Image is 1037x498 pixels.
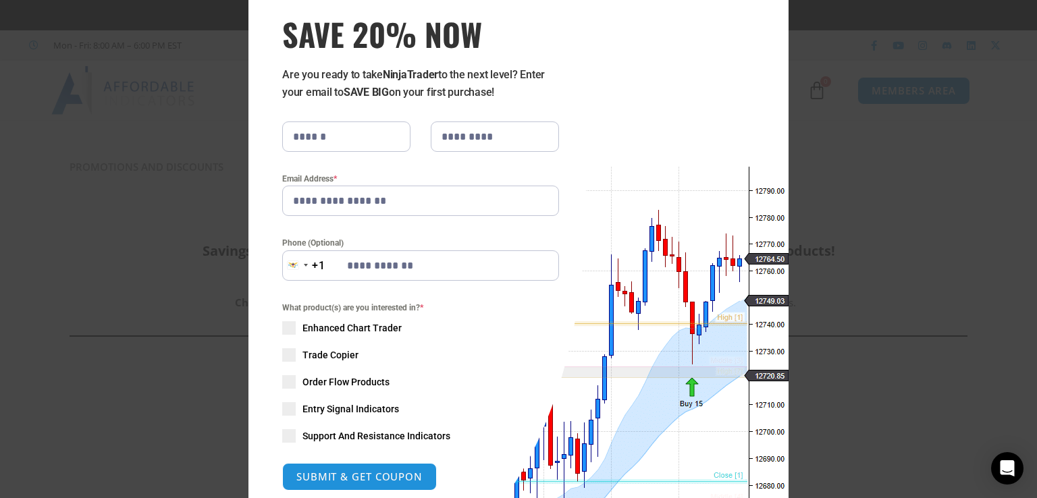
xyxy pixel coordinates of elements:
[282,402,559,416] label: Entry Signal Indicators
[991,452,1023,485] div: Open Intercom Messenger
[282,250,325,281] button: Selected country
[282,301,559,314] span: What product(s) are you interested in?
[302,321,402,335] span: Enhanced Chart Trader
[282,348,559,362] label: Trade Copier
[282,321,559,335] label: Enhanced Chart Trader
[302,429,450,443] span: Support And Resistance Indicators
[302,402,399,416] span: Entry Signal Indicators
[302,348,358,362] span: Trade Copier
[344,86,389,99] strong: SAVE BIG
[282,236,559,250] label: Phone (Optional)
[282,429,559,443] label: Support And Resistance Indicators
[312,257,325,275] div: +1
[383,68,438,81] strong: NinjaTrader
[282,66,559,101] p: Are you ready to take to the next level? Enter your email to on your first purchase!
[282,172,559,186] label: Email Address
[282,375,559,389] label: Order Flow Products
[282,463,437,491] button: SUBMIT & GET COUPON
[302,375,390,389] span: Order Flow Products
[282,15,559,53] span: SAVE 20% NOW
